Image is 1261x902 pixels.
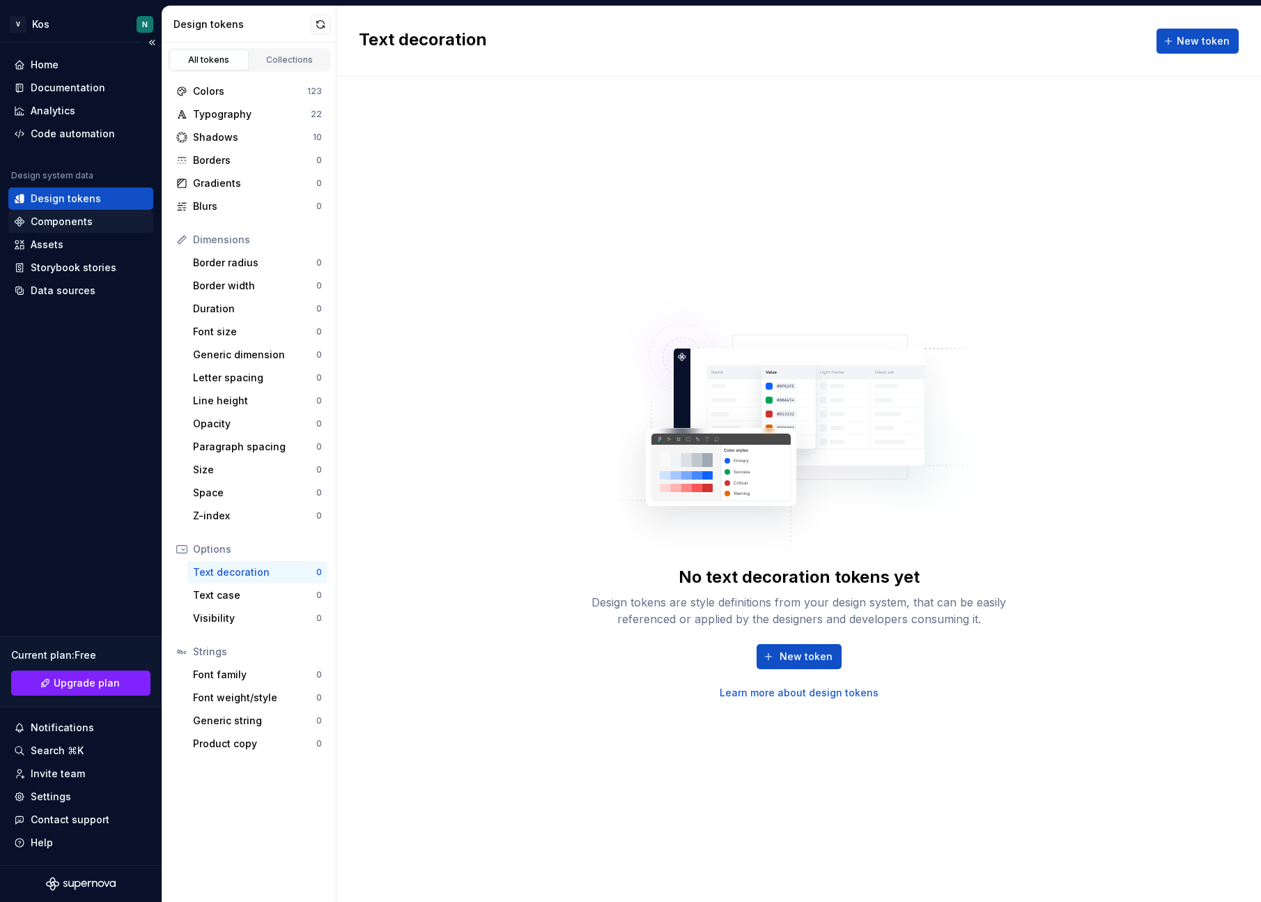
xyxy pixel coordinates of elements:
a: Gradients0 [171,172,327,194]
div: Size [193,463,316,477]
div: 0 [316,613,322,624]
div: Invite team [31,767,85,781]
button: Help [8,832,153,854]
div: Duration [193,302,316,316]
a: Product copy0 [187,733,327,755]
a: Size0 [187,459,327,481]
div: Letter spacing [193,371,316,385]
div: Documentation [31,81,105,95]
div: 0 [316,326,322,337]
div: Analytics [31,104,75,118]
div: Strings [193,645,322,659]
a: Blurs0 [171,195,327,217]
div: Dimensions [193,233,322,247]
div: All tokens [174,54,244,66]
div: 0 [316,738,322,749]
a: Design tokens [8,188,153,210]
a: Border radius0 [187,252,327,274]
h2: Text decoration [359,29,487,54]
a: Visibility0 [187,607,327,629]
div: Design tokens [31,192,101,206]
div: 0 [316,510,322,521]
div: 0 [316,567,322,578]
div: Opacity [193,417,316,431]
div: 0 [316,303,322,314]
a: Opacity0 [187,413,327,435]
a: Documentation [8,77,153,99]
div: Typography [193,107,311,121]
div: Space [193,486,316,500]
div: Text case [193,588,316,602]
div: Visibility [193,611,316,625]
div: 0 [316,418,322,429]
div: Generic string [193,714,316,728]
div: Notifications [31,721,94,735]
div: 0 [316,201,322,212]
button: Contact support [8,809,153,831]
div: Settings [31,790,71,804]
a: Font size0 [187,321,327,343]
div: N [142,19,148,30]
div: Design system data [11,170,93,181]
div: 0 [316,349,322,360]
div: Help [31,836,53,850]
a: Learn more about design tokens [720,686,879,700]
div: Data sources [31,284,95,298]
div: 0 [316,590,322,601]
a: Colors123 [171,80,327,102]
a: Components [8,211,153,233]
a: Supernova Logo [46,877,116,891]
a: Space0 [187,482,327,504]
button: Collapse sidebar [142,33,162,52]
a: Paragraph spacing0 [187,436,327,458]
span: New token [780,650,833,664]
div: Options [193,542,322,556]
a: Analytics [8,100,153,122]
div: 0 [316,441,322,452]
div: Code automation [31,127,115,141]
div: 0 [316,487,322,498]
div: 0 [316,692,322,703]
div: 0 [316,715,322,726]
div: Font family [193,668,316,682]
div: Font size [193,325,316,339]
div: Assets [31,238,63,252]
div: Contact support [31,813,109,827]
div: 0 [316,464,322,475]
div: Gradients [193,176,316,190]
a: Home [8,54,153,76]
a: Generic dimension0 [187,344,327,366]
div: Line height [193,394,316,408]
button: VKosN [3,9,159,39]
div: Design tokens [173,17,311,31]
div: Kos [32,17,49,31]
div: Border width [193,279,316,293]
div: Generic dimension [193,348,316,362]
div: Z-index [193,509,316,523]
div: Colors [193,84,307,98]
div: 0 [316,669,322,680]
div: Product copy [193,737,316,751]
div: Storybook stories [31,261,116,275]
a: Border width0 [187,275,327,297]
div: Paragraph spacing [193,440,316,454]
a: Data sources [8,280,153,302]
button: Upgrade plan [11,671,150,696]
div: 0 [316,372,322,383]
div: 22 [311,109,322,120]
a: Shadows10 [171,126,327,148]
a: Generic string0 [187,710,327,732]
button: Notifications [8,717,153,739]
div: Border radius [193,256,316,270]
div: 0 [316,395,322,406]
a: Assets [8,234,153,256]
div: Font weight/style [193,691,316,705]
div: 10 [313,132,322,143]
div: 123 [307,86,322,97]
div: V [10,16,26,33]
a: Typography22 [171,103,327,125]
div: Collections [255,54,325,66]
span: Upgrade plan [54,676,120,690]
div: Blurs [193,199,316,213]
div: Text decoration [193,565,316,579]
